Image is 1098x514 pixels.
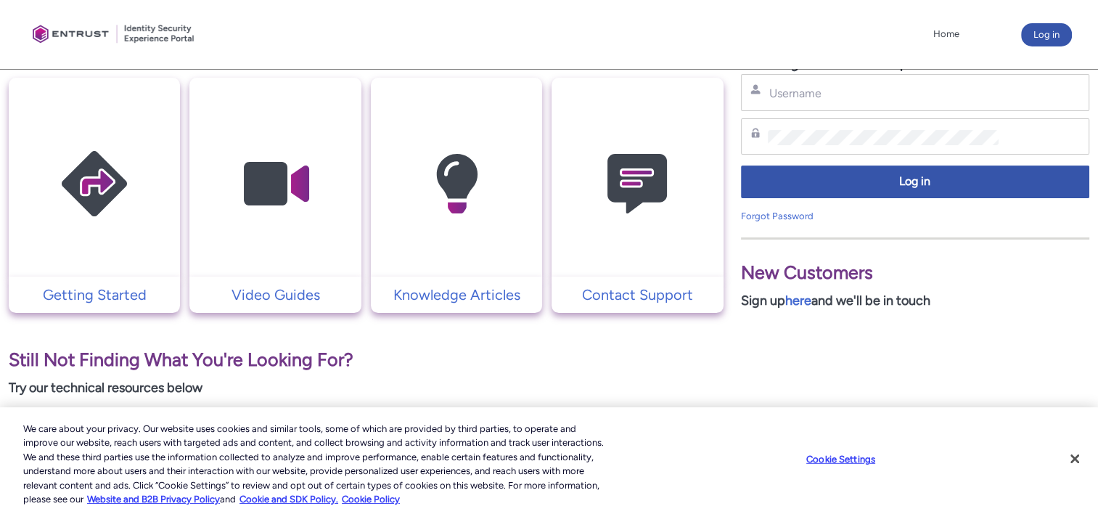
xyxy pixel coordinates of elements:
a: Forgot Password [741,211,814,221]
img: Getting Started [25,106,163,262]
p: Getting Started [16,284,173,306]
p: Knowledge Articles [378,284,535,306]
a: Contact Support [552,284,723,306]
a: Cookie and SDK Policy. [239,494,338,505]
p: Video Guides [197,284,353,306]
a: Home [930,23,963,45]
img: Video Guides [207,106,345,262]
a: More information about our cookie policy., opens in a new tab [87,494,220,505]
div: We care about your privacy. Our website uses cookies and similar tools, some of which are provide... [23,422,604,507]
button: Close [1059,443,1091,475]
p: Still Not Finding What You're Looking For? [9,346,724,374]
a: Knowledge Articles [371,284,542,306]
p: Sign up and we'll be in touch [741,291,1089,311]
a: Cookie Policy [342,494,400,505]
button: Cookie Settings [795,445,886,474]
a: here [785,293,811,309]
span: Log in [750,174,1080,190]
a: Getting Started [9,284,180,306]
button: Log in [741,166,1089,198]
img: Knowledge Articles [388,106,525,262]
a: Video Guides [189,284,361,306]
img: Contact Support [568,106,706,262]
input: Username [768,86,999,101]
p: Try our technical resources below [9,378,724,398]
iframe: Qualified Messenger [840,179,1098,514]
p: New Customers [741,259,1089,287]
button: Log in [1021,23,1072,46]
p: Contact Support [559,284,716,306]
